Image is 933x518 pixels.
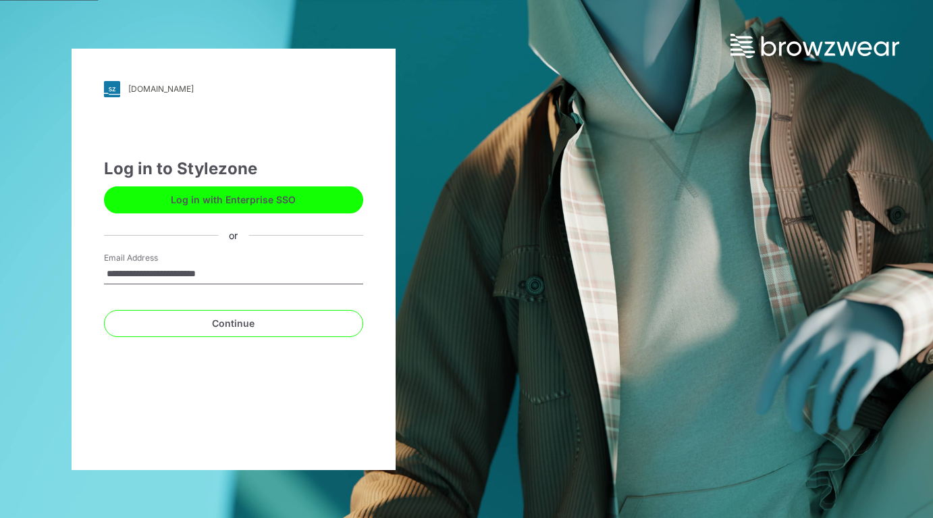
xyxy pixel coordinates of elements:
[104,310,363,337] button: Continue
[730,34,899,58] img: browzwear-logo.73288ffb.svg
[104,157,363,181] div: Log in to Stylezone
[104,81,363,97] a: [DOMAIN_NAME]
[104,252,198,264] label: Email Address
[104,81,120,97] img: svg+xml;base64,PHN2ZyB3aWR0aD0iMjgiIGhlaWdodD0iMjgiIHZpZXdCb3g9IjAgMCAyOCAyOCIgZmlsbD0ibm9uZSIgeG...
[128,84,194,94] div: [DOMAIN_NAME]
[218,228,248,242] div: or
[104,186,363,213] button: Log in with Enterprise SSO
